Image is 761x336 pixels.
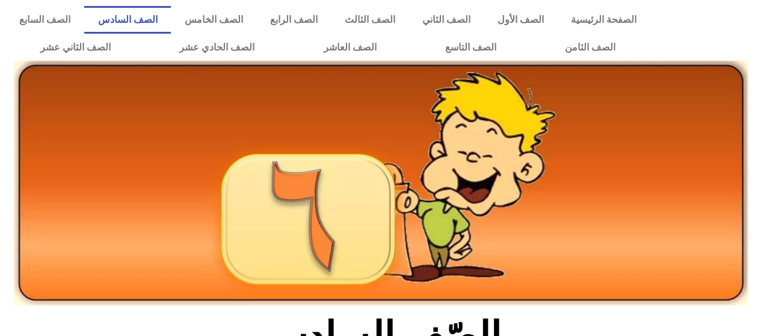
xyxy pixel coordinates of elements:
[171,6,256,34] a: الصف الخامس
[6,6,84,34] a: الصف السابع
[289,34,411,61] a: الصف العاشر
[256,6,331,34] a: الصف الرابع
[557,6,650,34] a: الصفحة الرئيسية
[331,6,408,34] a: الصف الثالث
[6,34,145,61] a: الصف الثاني عشر
[408,6,484,34] a: الصف الثاني
[484,6,557,34] a: الصف الأول
[411,34,531,61] a: الصف التاسع
[531,34,650,61] a: الصف الثامن
[145,34,289,61] a: الصف الحادي عشر
[84,6,171,34] a: الصف السادس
